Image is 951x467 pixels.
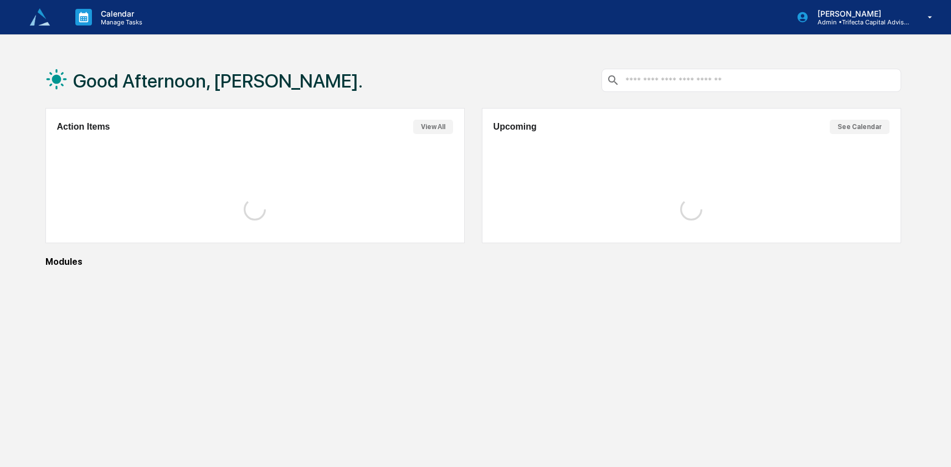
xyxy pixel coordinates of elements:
[494,122,537,132] h2: Upcoming
[57,122,110,132] h2: Action Items
[73,70,363,92] h1: Good Afternoon, [PERSON_NAME].
[413,120,453,134] button: View All
[45,256,901,267] div: Modules
[809,9,912,18] p: [PERSON_NAME]
[830,120,890,134] button: See Calendar
[92,9,148,18] p: Calendar
[27,4,53,30] img: logo
[809,18,912,26] p: Admin • Trifecta Capital Advisors
[92,18,148,26] p: Manage Tasks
